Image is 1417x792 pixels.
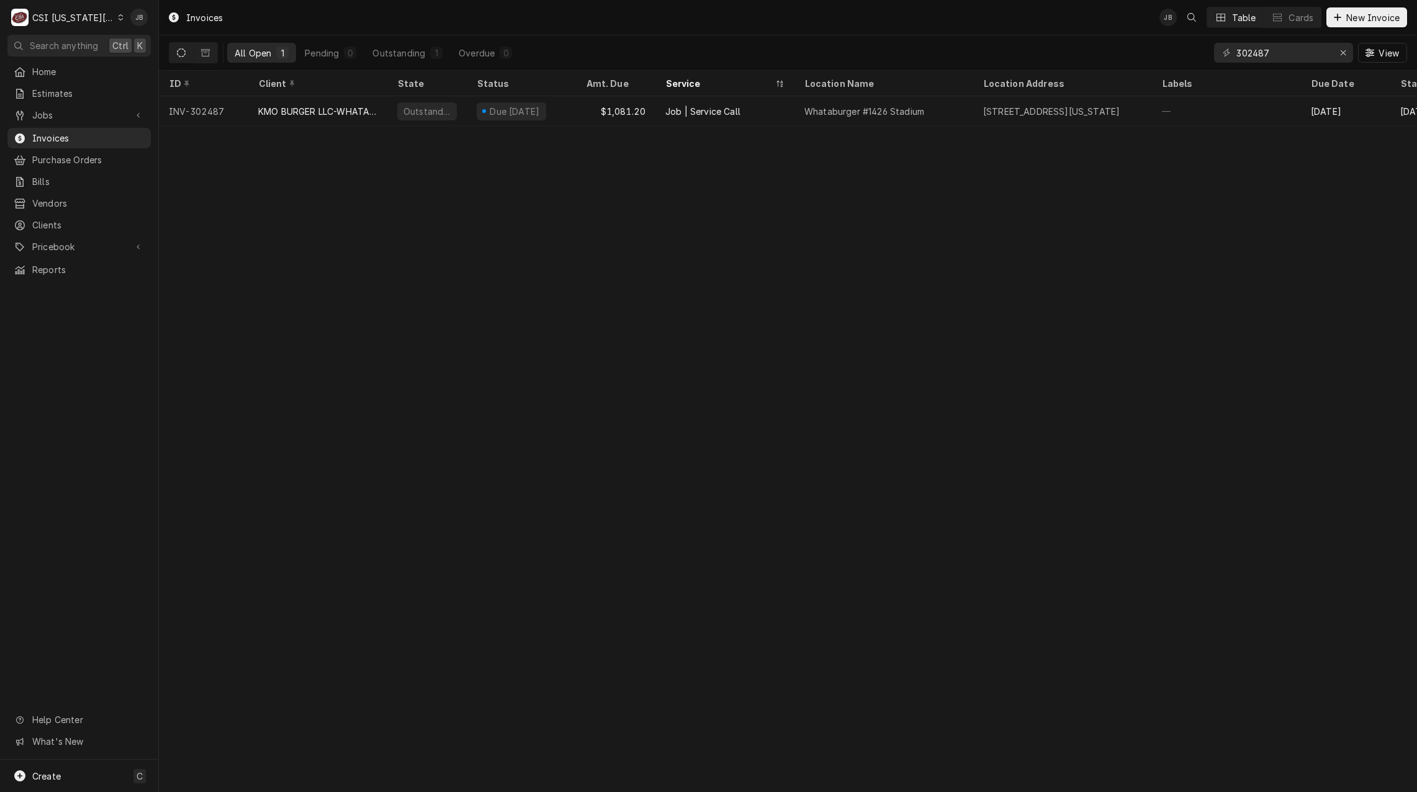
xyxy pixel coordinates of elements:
[7,150,151,170] a: Purchase Orders
[665,105,740,118] div: Job | Service Call
[258,105,377,118] div: KMO BURGER LLC-WHATABURGER
[7,215,151,235] a: Clients
[32,240,126,253] span: Pricebook
[7,193,151,214] a: Vendors
[1301,96,1390,126] div: [DATE]
[983,77,1140,90] div: Location Address
[1159,9,1177,26] div: Joshua Bennett's Avatar
[32,771,61,781] span: Create
[32,11,114,24] div: CSI [US_STATE][GEOGRAPHIC_DATA]
[279,47,286,60] div: 1
[1344,11,1402,24] span: New Invoice
[32,65,145,78] span: Home
[130,9,148,26] div: JB
[32,153,145,166] span: Purchase Orders
[7,105,151,125] a: Go to Jobs
[402,105,452,118] div: Outstanding
[7,171,151,192] a: Bills
[1289,11,1313,24] div: Cards
[137,39,143,52] span: K
[130,9,148,26] div: Joshua Bennett's Avatar
[502,47,510,60] div: 0
[1326,7,1407,27] button: New Invoice
[372,47,425,60] div: Outstanding
[488,105,541,118] div: Due [DATE]
[30,39,98,52] span: Search anything
[7,259,151,280] a: Reports
[7,128,151,148] a: Invoices
[159,96,248,126] div: INV-302487
[32,197,145,210] span: Vendors
[433,47,440,60] div: 1
[1358,43,1407,63] button: View
[346,47,354,60] div: 0
[7,236,151,257] a: Go to Pricebook
[169,77,236,90] div: ID
[1232,11,1256,24] div: Table
[1376,47,1401,60] span: View
[804,77,961,90] div: Location Name
[983,105,1120,118] div: [STREET_ADDRESS][US_STATE]
[576,96,655,126] div: $1,081.20
[32,87,145,100] span: Estimates
[804,105,924,118] div: Whataburger #1426 Stadium
[459,47,495,60] div: Overdue
[1159,9,1177,26] div: JB
[7,731,151,752] a: Go to What's New
[112,39,128,52] span: Ctrl
[7,83,151,104] a: Estimates
[32,735,143,748] span: What's New
[1152,96,1301,126] div: —
[397,77,457,90] div: State
[1333,43,1353,63] button: Erase input
[1236,43,1329,63] input: Keyword search
[305,47,339,60] div: Pending
[1162,77,1291,90] div: Labels
[235,47,271,60] div: All Open
[7,709,151,730] a: Go to Help Center
[258,77,375,90] div: Client
[586,77,643,90] div: Amt. Due
[137,770,143,783] span: C
[32,175,145,188] span: Bills
[32,263,145,276] span: Reports
[32,132,145,145] span: Invoices
[477,77,564,90] div: Status
[665,77,772,90] div: Service
[32,109,126,122] span: Jobs
[7,61,151,82] a: Home
[32,713,143,726] span: Help Center
[7,35,151,56] button: Search anythingCtrlK
[32,218,145,232] span: Clients
[11,9,29,26] div: C
[1182,7,1202,27] button: Open search
[11,9,29,26] div: CSI Kansas City's Avatar
[1311,77,1378,90] div: Due Date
